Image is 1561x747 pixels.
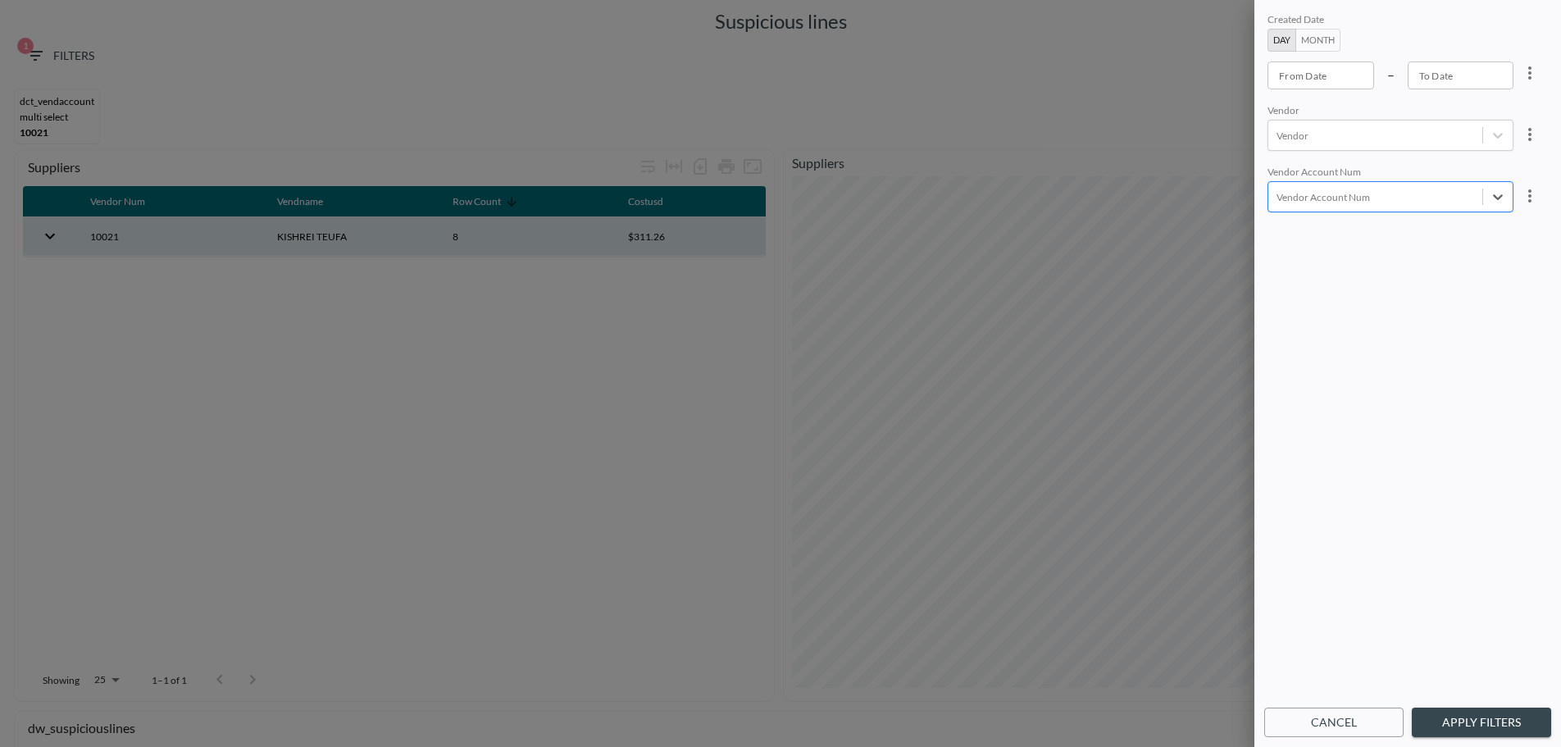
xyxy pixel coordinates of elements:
button: Apply Filters [1412,708,1551,738]
button: Day [1267,29,1296,52]
button: Month [1295,29,1340,52]
button: Cancel [1264,708,1404,738]
button: more [1513,180,1546,212]
div: Vendor [1267,104,1513,120]
button: more [1513,57,1546,89]
p: – [1387,65,1395,84]
div: Vendor Account Num [1267,166,1513,181]
div: Created Date [1267,13,1513,29]
input: YYYY-MM-DD [1267,61,1374,89]
input: YYYY-MM-DD [1408,61,1514,89]
button: more [1513,118,1546,151]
